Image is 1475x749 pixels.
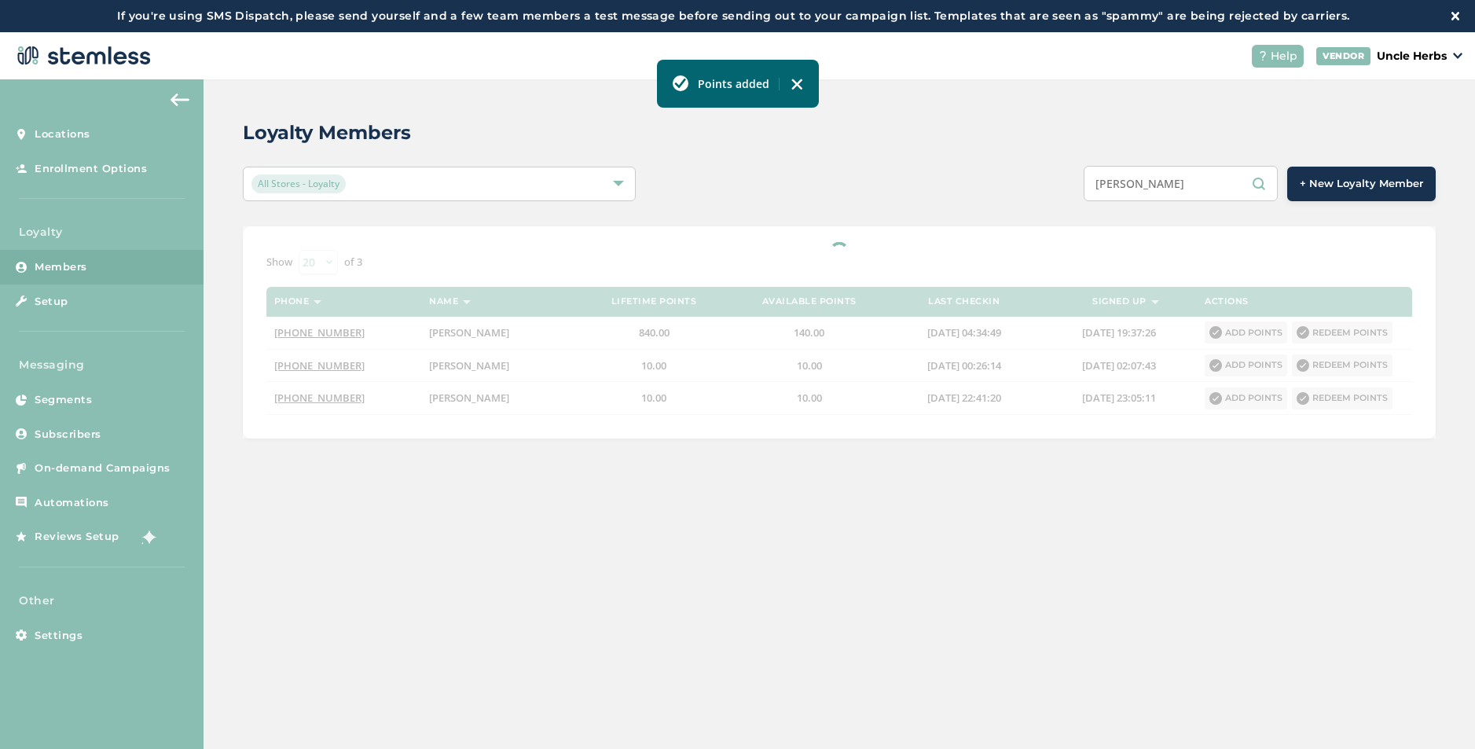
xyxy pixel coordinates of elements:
label: Points added [698,75,769,92]
iframe: Chat Widget [1396,674,1475,749]
img: icon-close-white-1ed751a3.svg [1451,12,1459,20]
input: Search [1084,166,1278,201]
img: icon-arrow-back-accent-c549486e.svg [171,94,189,106]
img: icon-help-white-03924b79.svg [1258,51,1268,61]
span: Settings [35,628,83,644]
span: Help [1271,48,1297,64]
img: icon_down-arrow-small-66adaf34.svg [1453,53,1462,59]
h2: Loyalty Members [243,119,411,147]
span: Setup [35,294,68,310]
span: Locations [35,127,90,142]
img: glitter-stars-b7820f95.gif [131,521,163,553]
span: On-demand Campaigns [35,461,171,476]
span: Reviews Setup [35,529,119,545]
p: Uncle Herbs [1377,48,1447,64]
span: Automations [35,495,109,511]
div: VENDOR [1316,47,1370,65]
img: icon-toast-success-78f41570.svg [673,75,688,91]
img: icon-toast-close-54bf22bf.svg [791,78,803,90]
span: Segments [35,392,92,408]
span: + New Loyalty Member [1300,176,1423,192]
span: All Stores - Loyalty [251,174,346,193]
button: + New Loyalty Member [1287,167,1436,201]
span: Members [35,259,87,275]
img: logo-dark-0685b13c.svg [13,40,151,72]
label: If you're using SMS Dispatch, please send yourself and a few team members a test message before s... [16,8,1451,24]
span: Enrollment Options [35,161,147,177]
span: Subscribers [35,427,101,442]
